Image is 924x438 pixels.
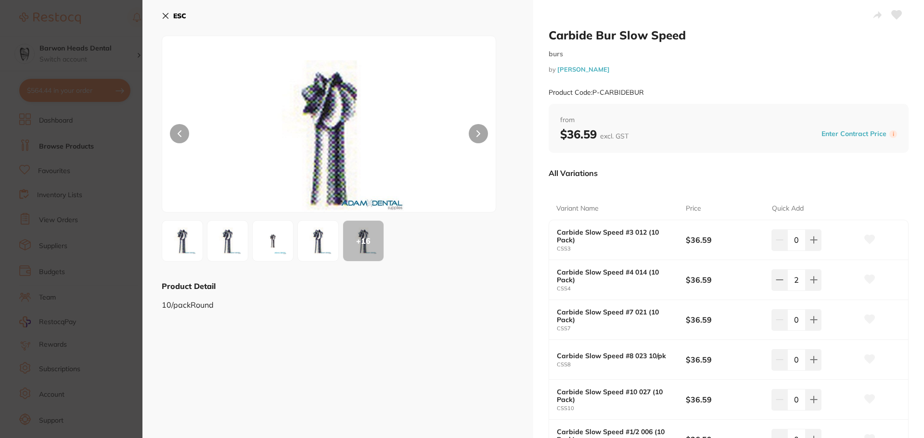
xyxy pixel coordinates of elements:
img: LmpwZw [256,224,290,258]
img: anBn [301,224,335,258]
b: $36.59 [686,354,763,365]
p: Variant Name [556,204,599,213]
div: + 16 [343,221,384,261]
a: [PERSON_NAME] [557,65,610,73]
p: All Variations [549,168,598,178]
button: ESC [162,8,186,24]
small: CSS3 [557,246,686,252]
small: CSS4 [557,286,686,292]
small: CSS7 [557,325,686,332]
small: CSS8 [557,362,686,368]
b: Carbide Slow Speed #3 012 (10 Pack) [557,228,673,244]
b: $36.59 [686,394,763,405]
button: +16 [343,220,384,262]
small: CSS10 [557,405,686,412]
div: 10/packRound [162,291,514,309]
b: Carbide Slow Speed #7 021 (10 Pack) [557,308,673,324]
label: i [889,130,897,138]
small: by [549,66,909,73]
img: anBn [165,224,200,258]
span: from [560,115,897,125]
p: Price [686,204,701,213]
img: Mi5qcGc [210,224,245,258]
b: $36.59 [686,275,763,285]
b: Carbide Slow Speed #8 023 10/pk [557,352,673,360]
p: Quick Add [772,204,804,213]
b: Product Detail [162,281,216,291]
button: Enter Contract Price [819,129,889,138]
small: Product Code: P-CARBIDEBUR [549,88,644,97]
img: anBn [229,60,429,212]
b: Carbide Slow Speed #4 014 (10 Pack) [557,268,673,284]
b: $36.59 [686,235,763,245]
b: $36.59 [686,314,763,325]
b: Carbide Slow Speed #10 027 (10 Pack) [557,388,673,403]
small: burs [549,50,909,58]
h2: Carbide Bur Slow Speed [549,28,909,42]
span: excl. GST [600,132,629,140]
b: ESC [173,12,186,20]
b: $36.59 [560,127,629,141]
